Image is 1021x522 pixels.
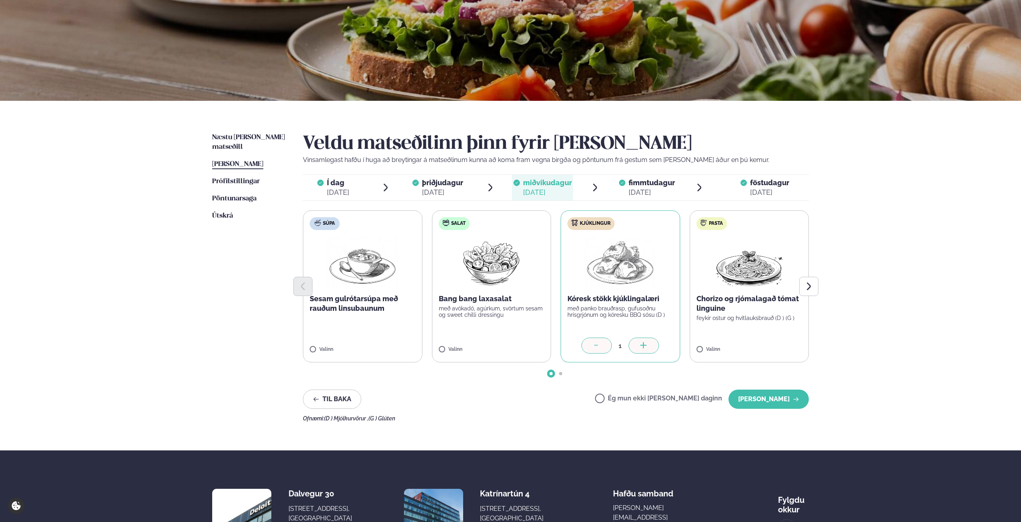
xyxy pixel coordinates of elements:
div: [DATE] [523,188,572,197]
span: (G ) Glúten [368,415,395,422]
a: [PERSON_NAME] [212,160,263,169]
span: Pasta [709,220,723,227]
a: Prófílstillingar [212,177,260,186]
h2: Veldu matseðilinn þinn fyrir [PERSON_NAME] [303,133,809,155]
button: Next slide [799,277,818,296]
span: miðvikudagur [523,178,572,187]
div: Ofnæmi: [303,415,809,422]
p: með panko brauðrasp, gufusoðnu hrísgrjónum og kóresku BBQ sósu (D ) [567,305,673,318]
div: Dalvegur 30 [289,489,352,498]
span: föstudagur [750,178,789,187]
span: Hafðu samband [613,482,673,498]
img: salad.svg [443,220,449,226]
span: Pöntunarsaga [212,195,257,202]
span: Go to slide 2 [559,372,562,375]
a: Cookie settings [8,498,24,514]
div: [DATE] [750,188,789,197]
span: Í dag [327,178,349,188]
span: Næstu [PERSON_NAME] matseðill [212,134,285,150]
p: Sesam gulrótarsúpa með rauðum linsubaunum [310,294,416,313]
span: Prófílstillingar [212,178,260,185]
img: Soup.png [327,236,398,288]
button: [PERSON_NAME] [728,390,809,409]
span: Súpa [323,220,335,227]
span: (D ) Mjólkurvörur , [324,415,368,422]
p: með avókadó, agúrkum, svörtum sesam og sweet chilli dressingu [439,305,545,318]
div: [DATE] [327,188,349,197]
div: Fylgdu okkur [778,489,809,514]
p: Vinsamlegast hafðu í huga að breytingar á matseðlinum kunna að koma fram vegna birgða og pöntunum... [303,155,809,165]
span: fimmtudagur [629,178,675,187]
span: [PERSON_NAME] [212,161,263,168]
div: [DATE] [422,188,463,197]
p: Chorizo og rjómalagað tómat linguine [697,294,802,313]
img: Salad.png [456,236,527,288]
div: Katrínartún 4 [480,489,543,498]
img: Chicken-thighs.png [585,236,655,288]
div: 1 [612,341,629,350]
button: Previous slide [293,277,312,296]
a: Næstu [PERSON_NAME] matseðill [212,133,287,152]
span: Útskrá [212,212,233,219]
button: Til baka [303,390,361,409]
span: Kjúklingur [580,220,611,227]
img: pasta.svg [701,220,707,226]
span: Salat [451,220,466,227]
img: soup.svg [314,220,321,226]
img: Spagetti.png [714,236,784,288]
p: feykir ostur og hvítlauksbrauð (D ) (G ) [697,315,802,321]
img: chicken.svg [571,220,578,226]
div: [DATE] [629,188,675,197]
a: Útskrá [212,211,233,221]
a: Pöntunarsaga [212,194,257,204]
span: þriðjudagur [422,178,463,187]
span: Go to slide 1 [549,372,553,375]
p: Kóresk stökk kjúklingalæri [567,294,673,304]
p: Bang bang laxasalat [439,294,545,304]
